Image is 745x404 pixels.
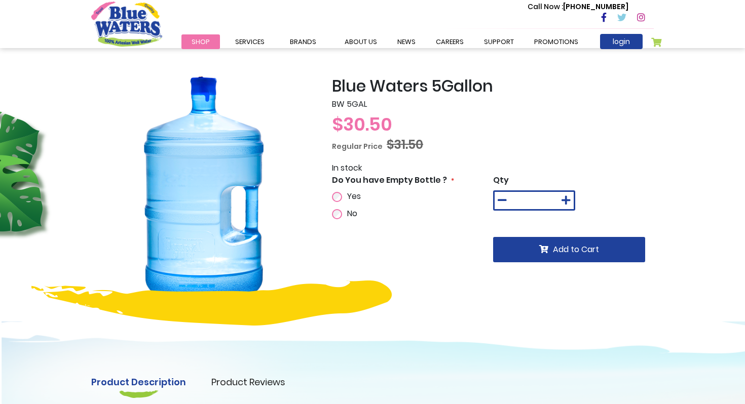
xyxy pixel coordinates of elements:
span: Brands [290,37,316,47]
a: News [387,34,426,49]
a: about us [334,34,387,49]
a: careers [426,34,474,49]
a: Product Description [91,375,186,389]
span: Call Now : [528,2,563,12]
p: [PHONE_NUMBER] [528,2,628,12]
span: Yes [347,190,361,202]
a: support [474,34,524,49]
span: Shop [192,37,210,47]
img: yellow-design.png [31,280,392,326]
span: Add to Cart [553,244,599,255]
span: In stock [332,162,362,174]
span: Qty [493,174,509,186]
h2: Blue Waters 5Gallon [332,76,654,96]
p: BW 5GAL [332,98,654,110]
a: Promotions [524,34,588,49]
span: Regular Price [332,141,383,151]
span: Services [235,37,265,47]
a: Product Reviews [211,375,285,389]
img: Blue_Waters_5Gallon_1_20.png [91,76,317,302]
span: $30.50 [332,111,392,137]
a: store logo [91,2,162,46]
span: Do You have Empty Bottle ? [332,174,447,186]
button: Add to Cart [493,237,645,262]
span: No [347,208,357,219]
span: $31.50 [387,136,423,153]
a: login [600,34,643,49]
